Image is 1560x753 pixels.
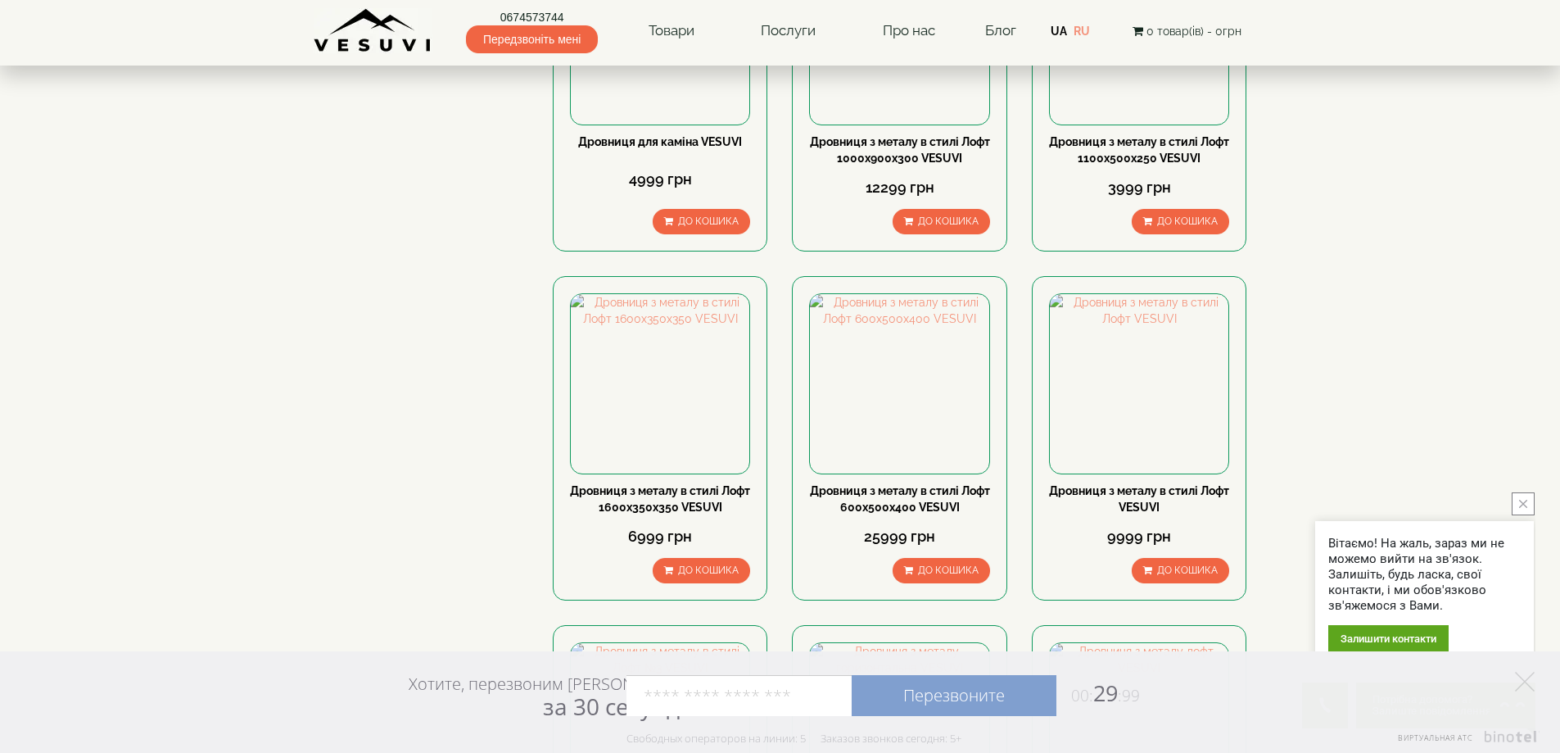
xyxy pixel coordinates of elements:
[1071,685,1093,706] span: 00:
[1388,731,1540,753] a: Виртуальная АТС
[1049,526,1229,547] div: 9999 грн
[1049,135,1229,165] a: Дровниця з металу в стилі Лофт 1100х500х250 VESUVI
[1049,177,1229,198] div: 3999 грн
[1049,484,1229,514] a: Дровниця з металу в стилі Лофт VESUVI
[1157,215,1218,227] span: До кошика
[570,526,750,547] div: 6999 грн
[1118,685,1140,706] span: :99
[1132,558,1229,583] button: До кошика
[1157,565,1218,576] span: До кошика
[1512,492,1535,515] button: close button
[578,135,742,148] a: Дровниця для каміна VESUVI
[653,558,750,583] button: До кошика
[1051,25,1067,38] a: UA
[1328,536,1521,614] div: Вітаємо! На жаль, зараз ми не можемо вийти на зв'язок. Залишіть, будь ласка, свої контакти, і ми ...
[809,177,989,198] div: 12299 грн
[1074,25,1090,38] a: RU
[1050,294,1228,473] img: Дровниця з металу в стилі Лофт VESUVI
[543,691,690,722] span: за 30 секунд?
[678,215,739,227] span: До кошика
[571,294,749,473] img: Дровниця з металу в стилі Лофт 1600х350х350 VESUVI
[653,209,750,234] button: До кошика
[810,294,988,473] img: Дровниця з металу в стилі Лофт 600х500х400 VESUVI
[985,22,1016,39] a: Блог
[570,484,750,514] a: Дровниця з металу в стилі Лофт 1600х350х350 VESUVI
[918,565,979,576] span: До кошика
[744,12,832,50] a: Послуги
[866,12,952,50] a: Про нас
[409,674,690,719] div: Хотите, перезвоним [PERSON_NAME]
[678,565,739,576] span: До кошика
[626,732,961,745] div: Свободных операторов на линии: 5 Заказов звонков сегодня: 5+
[809,526,989,547] div: 25999 грн
[893,209,990,234] button: До кошика
[893,558,990,583] button: До кошика
[918,215,979,227] span: До кошика
[1128,22,1246,40] button: 0 товар(ів) - 0грн
[810,135,990,165] a: Дровниця з металу в стилі Лофт 1000х900х300 VESUVI
[1328,625,1449,652] div: Залишити контакти
[466,25,598,53] span: Передзвоніть мені
[314,8,432,53] img: Завод VESUVI
[1056,678,1140,708] span: 29
[810,484,990,514] a: Дровниця з металу в стилі Лофт 600х500х400 VESUVI
[1132,209,1229,234] button: До кошика
[1398,733,1473,743] span: Виртуальная АТС
[1146,25,1241,38] span: 0 товар(ів) - 0грн
[852,675,1056,716] a: Перезвоните
[632,12,711,50] a: Товари
[570,169,750,190] div: 4999 грн
[466,9,598,25] a: 0674573744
